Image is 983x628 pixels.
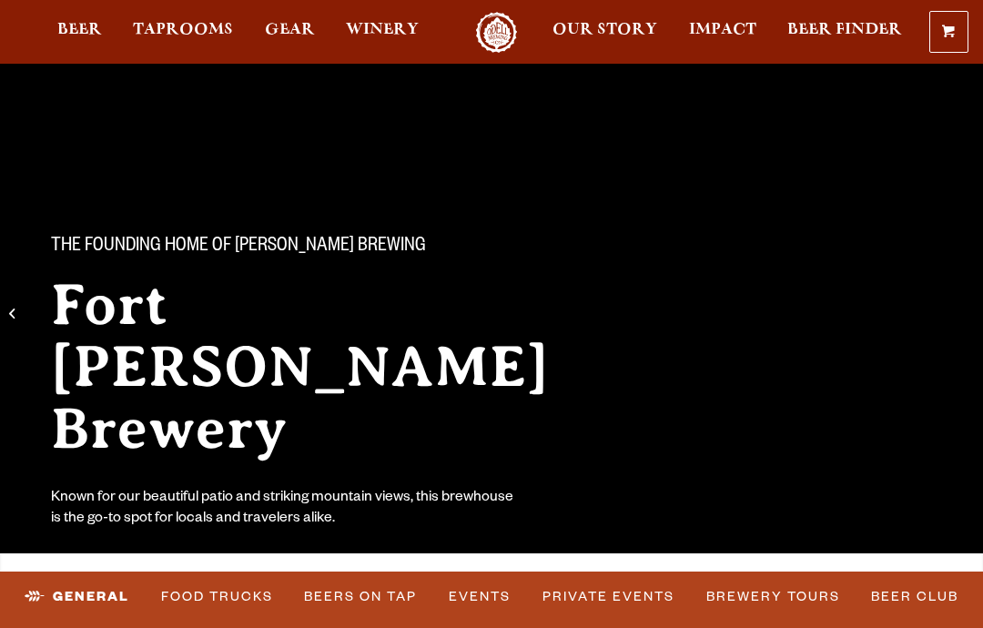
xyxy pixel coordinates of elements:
a: Brewery Tours [699,576,847,618]
a: Beer Finder [775,12,914,53]
a: Private Events [535,576,682,618]
a: Taprooms [121,12,245,53]
span: Winery [346,23,419,37]
span: Our Story [552,23,657,37]
a: Beer Club [864,576,966,618]
span: Beer [57,23,102,37]
h2: Fort [PERSON_NAME] Brewery [51,274,619,460]
a: Beer [46,12,114,53]
a: Beers on Tap [297,576,424,618]
a: Food Trucks [154,576,280,618]
span: Beer Finder [787,23,902,37]
a: Odell Home [462,12,531,53]
span: The Founding Home of [PERSON_NAME] Brewing [51,236,426,259]
a: Winery [334,12,431,53]
span: Taprooms [133,23,233,37]
a: Our Story [541,12,669,53]
a: General [17,576,137,618]
a: Impact [677,12,768,53]
div: Known for our beautiful patio and striking mountain views, this brewhouse is the go-to spot for l... [51,489,517,531]
a: Gear [253,12,327,53]
a: Events [441,576,518,618]
span: Impact [689,23,756,37]
span: Gear [265,23,315,37]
